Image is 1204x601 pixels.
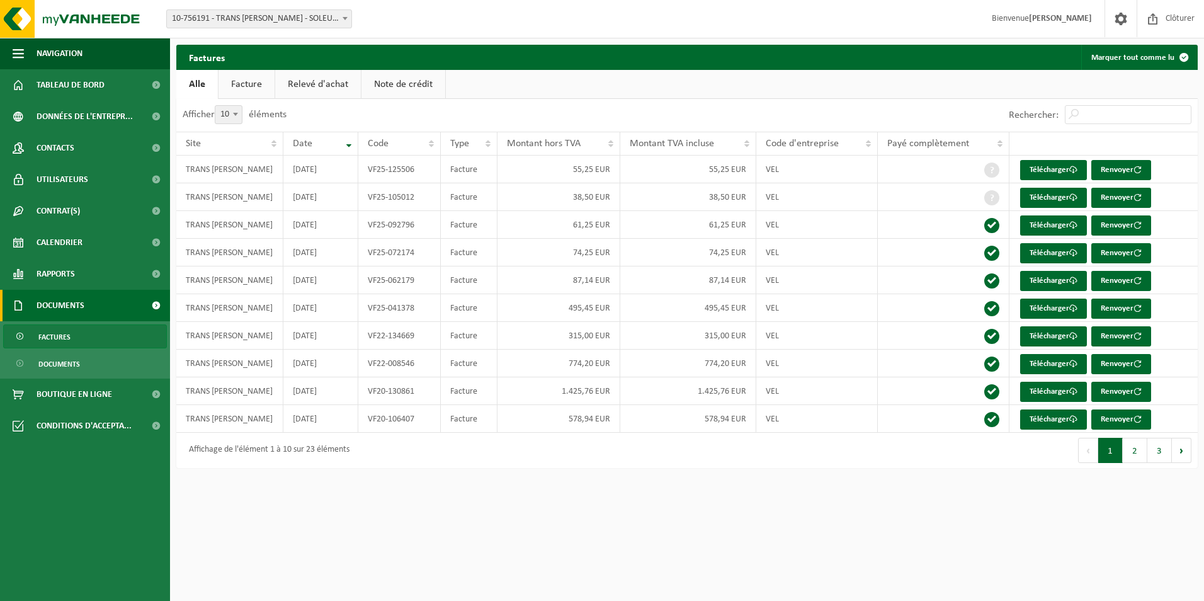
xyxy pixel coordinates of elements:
[497,266,620,294] td: 87,14 EUR
[887,139,969,149] span: Payé complètement
[283,266,358,294] td: [DATE]
[37,38,82,69] span: Navigation
[176,183,283,211] td: TRANS [PERSON_NAME]
[620,266,756,294] td: 87,14 EUR
[441,405,497,433] td: Facture
[358,377,441,405] td: VF20-130861
[176,294,283,322] td: TRANS [PERSON_NAME]
[620,239,756,266] td: 74,25 EUR
[166,9,352,28] span: 10-756191 - TRANS LOPES SARL - SOLEUVRE
[37,227,82,258] span: Calendrier
[1091,354,1151,374] button: Renvoyer
[358,156,441,183] td: VF25-125506
[38,325,71,349] span: Factures
[756,294,878,322] td: VEL
[1091,271,1151,291] button: Renvoyer
[283,294,358,322] td: [DATE]
[176,45,237,69] h2: Factures
[176,156,283,183] td: TRANS [PERSON_NAME]
[756,239,878,266] td: VEL
[176,405,283,433] td: TRANS [PERSON_NAME]
[1091,409,1151,430] button: Renvoyer
[497,294,620,322] td: 495,45 EUR
[176,211,283,239] td: TRANS [PERSON_NAME]
[497,239,620,266] td: 74,25 EUR
[358,211,441,239] td: VF25-092796
[37,290,84,321] span: Documents
[358,322,441,350] td: VF22-134669
[620,322,756,350] td: 315,00 EUR
[283,377,358,405] td: [DATE]
[1020,354,1087,374] a: Télécharger
[497,156,620,183] td: 55,25 EUR
[1009,110,1059,120] label: Rechercher:
[358,266,441,294] td: VF25-062179
[1172,438,1191,463] button: Next
[620,156,756,183] td: 55,25 EUR
[37,258,75,290] span: Rapports
[283,239,358,266] td: [DATE]
[620,377,756,405] td: 1.425,76 EUR
[1091,243,1151,263] button: Renvoyer
[620,211,756,239] td: 61,25 EUR
[1020,299,1087,319] a: Télécharger
[37,410,132,442] span: Conditions d'accepta...
[441,156,497,183] td: Facture
[1147,438,1172,463] button: 3
[1020,215,1087,236] a: Télécharger
[283,350,358,377] td: [DATE]
[176,350,283,377] td: TRANS [PERSON_NAME]
[1091,160,1151,180] button: Renvoyer
[756,156,878,183] td: VEL
[1020,188,1087,208] a: Télécharger
[176,239,283,266] td: TRANS [PERSON_NAME]
[368,139,389,149] span: Code
[441,377,497,405] td: Facture
[497,183,620,211] td: 38,50 EUR
[497,377,620,405] td: 1.425,76 EUR
[450,139,469,149] span: Type
[497,405,620,433] td: 578,94 EUR
[275,70,361,99] a: Relevé d'achat
[1020,271,1087,291] a: Télécharger
[358,239,441,266] td: VF25-072174
[1020,382,1087,402] a: Télécharger
[176,70,218,99] a: Alle
[507,139,581,149] span: Montant hors TVA
[37,195,80,227] span: Contrat(s)
[219,70,275,99] a: Facture
[37,69,105,101] span: Tableau de bord
[293,139,312,149] span: Date
[283,211,358,239] td: [DATE]
[620,350,756,377] td: 774,20 EUR
[441,350,497,377] td: Facture
[756,350,878,377] td: VEL
[1078,438,1098,463] button: Previous
[283,156,358,183] td: [DATE]
[1081,45,1196,70] button: Marquer tout comme lu
[441,211,497,239] td: Facture
[497,322,620,350] td: 315,00 EUR
[1020,243,1087,263] a: Télécharger
[176,322,283,350] td: TRANS [PERSON_NAME]
[1091,326,1151,346] button: Renvoyer
[1091,299,1151,319] button: Renvoyer
[1098,438,1123,463] button: 1
[176,377,283,405] td: TRANS [PERSON_NAME]
[756,377,878,405] td: VEL
[620,405,756,433] td: 578,94 EUR
[358,183,441,211] td: VF25-105012
[176,266,283,294] td: TRANS [PERSON_NAME]
[497,211,620,239] td: 61,25 EUR
[756,266,878,294] td: VEL
[167,10,351,28] span: 10-756191 - TRANS LOPES SARL - SOLEUVRE
[37,164,88,195] span: Utilisateurs
[441,322,497,350] td: Facture
[37,379,112,410] span: Boutique en ligne
[620,294,756,322] td: 495,45 EUR
[183,439,349,462] div: Affichage de l'élément 1 à 10 sur 23 éléments
[1020,326,1087,346] a: Télécharger
[358,350,441,377] td: VF22-008546
[283,322,358,350] td: [DATE]
[283,405,358,433] td: [DATE]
